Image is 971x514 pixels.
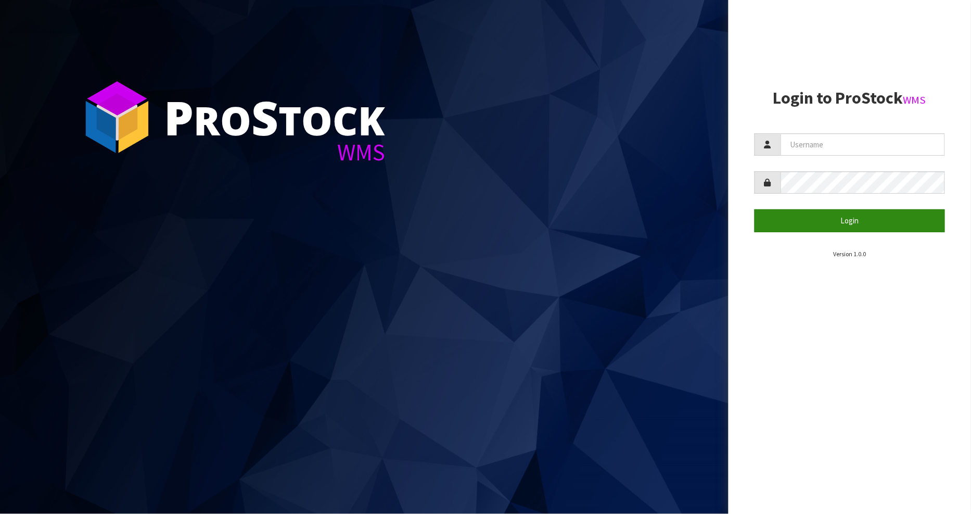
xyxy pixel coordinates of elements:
[755,89,946,107] h2: Login to ProStock
[164,141,385,164] div: WMS
[78,78,156,156] img: ProStock Cube
[251,85,278,149] span: S
[903,93,926,107] small: WMS
[164,85,194,149] span: P
[755,209,946,232] button: Login
[781,133,946,156] input: Username
[833,250,866,258] small: Version 1.0.0
[164,94,385,141] div: ro tock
